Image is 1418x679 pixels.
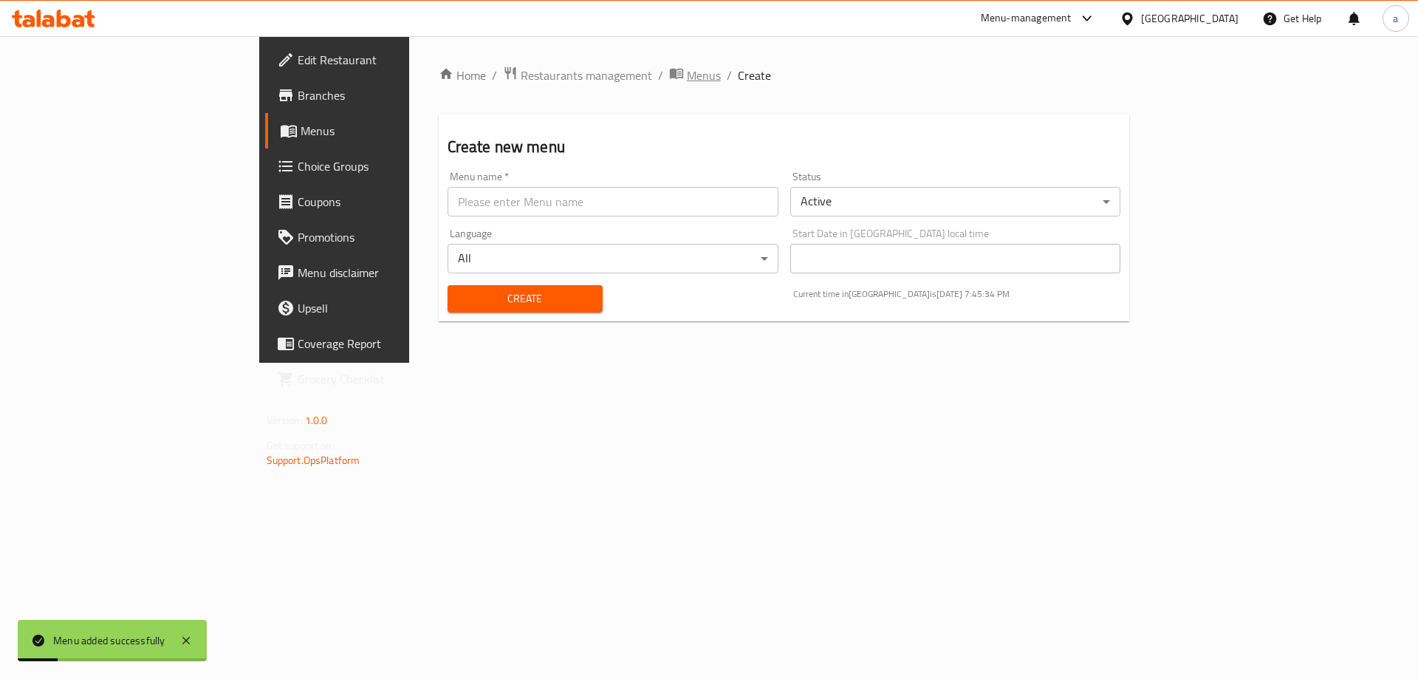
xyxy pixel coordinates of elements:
[459,290,591,308] span: Create
[658,66,663,84] li: /
[687,66,721,84] span: Menus
[265,78,496,113] a: Branches
[265,149,496,184] a: Choice Groups
[265,219,496,255] a: Promotions
[669,66,721,85] a: Menus
[298,193,484,211] span: Coupons
[298,228,484,246] span: Promotions
[298,264,484,282] span: Menu disclaimer
[738,66,771,84] span: Create
[305,411,328,430] span: 1.0.0
[267,436,335,455] span: Get support on:
[298,51,484,69] span: Edit Restaurant
[265,113,496,149] a: Menus
[1393,10,1398,27] span: a
[521,66,652,84] span: Restaurants management
[265,184,496,219] a: Coupons
[265,42,496,78] a: Edit Restaurant
[981,10,1072,27] div: Menu-management
[439,66,1130,85] nav: breadcrumb
[267,411,303,430] span: Version:
[793,287,1121,301] p: Current time in [GEOGRAPHIC_DATA] is [DATE] 7:45:34 PM
[53,632,165,649] div: Menu added successfully
[301,122,484,140] span: Menus
[298,299,484,317] span: Upsell
[1141,10,1239,27] div: [GEOGRAPHIC_DATA]
[298,370,484,388] span: Grocery Checklist
[265,255,496,290] a: Menu disclaimer
[298,157,484,175] span: Choice Groups
[298,335,484,352] span: Coverage Report
[727,66,732,84] li: /
[790,187,1121,216] div: Active
[448,244,778,273] div: All
[448,187,778,216] input: Please enter Menu name
[448,136,1121,158] h2: Create new menu
[503,66,652,85] a: Restaurants management
[448,285,603,313] button: Create
[265,290,496,326] a: Upsell
[298,86,484,104] span: Branches
[265,326,496,361] a: Coverage Report
[267,451,360,470] a: Support.OpsPlatform
[265,361,496,397] a: Grocery Checklist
